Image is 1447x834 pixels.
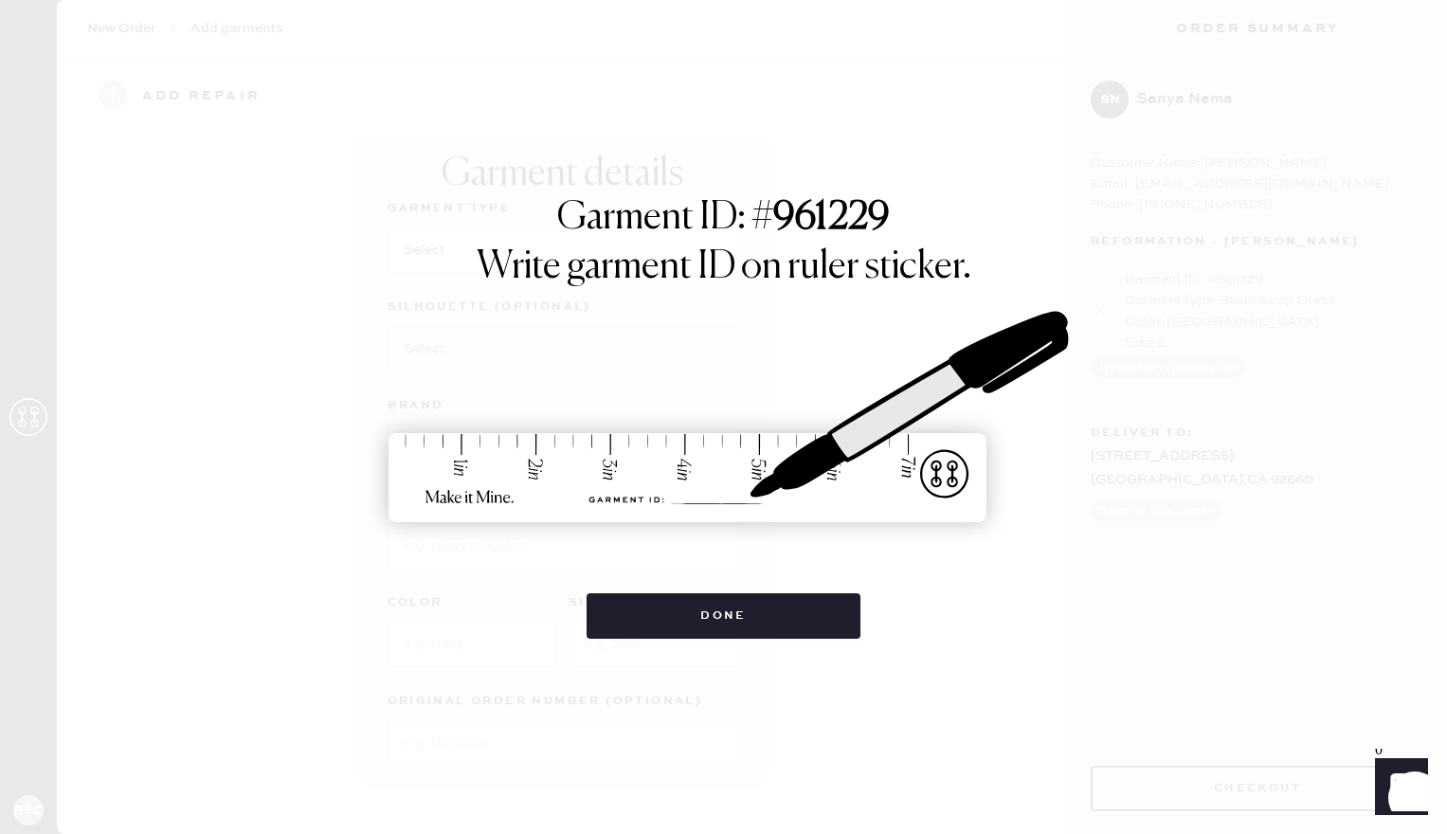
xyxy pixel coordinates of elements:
[369,262,1079,574] img: ruler-sticker-sharpie.svg
[477,245,971,290] h1: Write garment ID on ruler sticker.
[1357,749,1438,830] iframe: Front Chat
[587,593,860,639] button: Done
[557,195,890,245] h1: Garment ID: #
[773,199,890,237] strong: 961229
